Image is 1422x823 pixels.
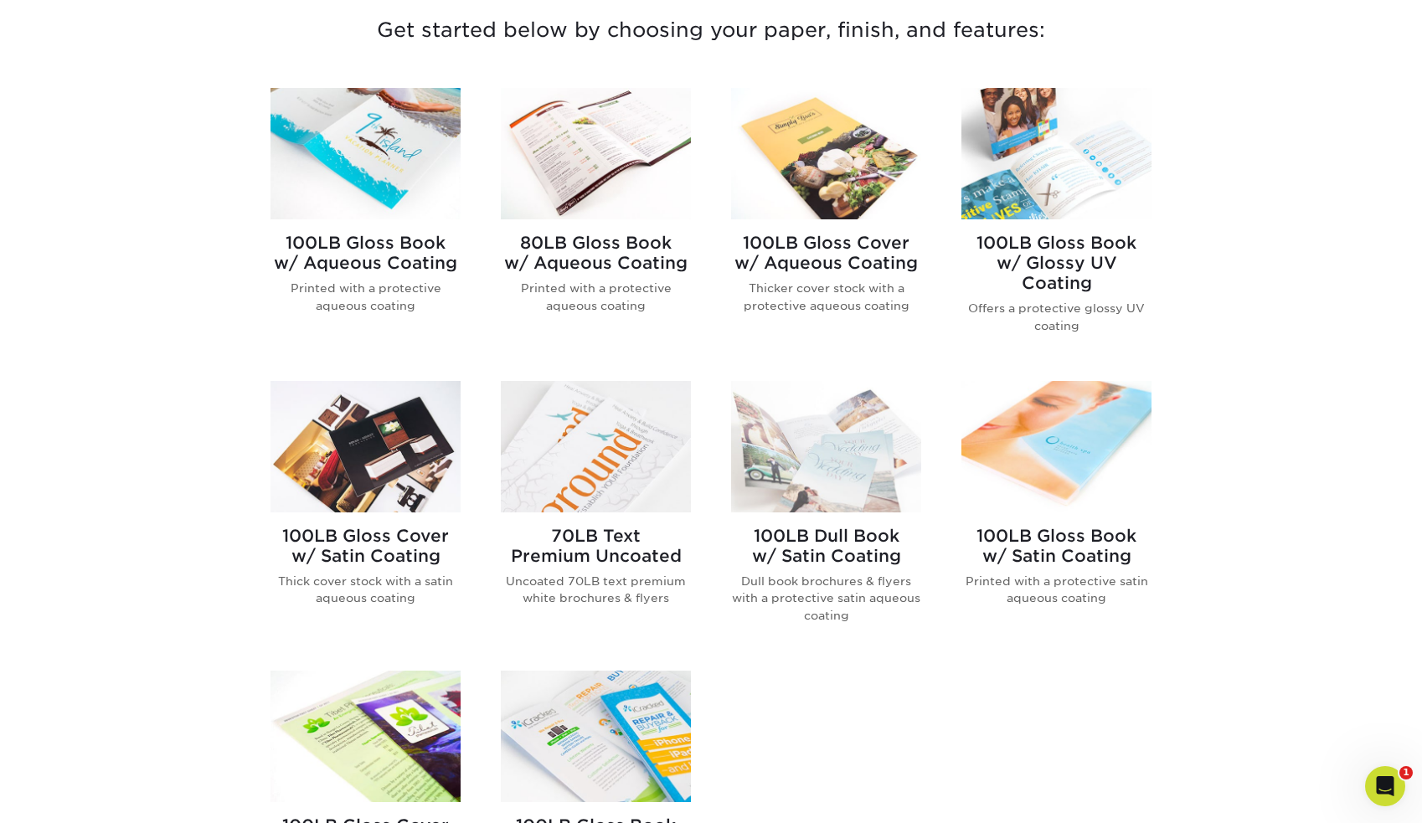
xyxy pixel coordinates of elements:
[731,280,921,314] p: Thicker cover stock with a protective aqueous coating
[1399,766,1413,779] span: 1
[961,573,1152,607] p: Printed with a protective satin aqueous coating
[501,381,691,512] img: 70LB Text<br/>Premium Uncoated Brochures & Flyers
[501,671,691,802] img: 100LB Gloss Book<br/>No Coating Brochures & Flyers
[961,300,1152,334] p: Offers a protective glossy UV coating
[501,280,691,314] p: Printed with a protective aqueous coating
[731,88,921,361] a: 100LB Gloss Cover<br/>w/ Aqueous Coating Brochures & Flyers 100LB Gloss Coverw/ Aqueous Coating T...
[270,88,461,361] a: 100LB Gloss Book<br/>w/ Aqueous Coating Brochures & Flyers 100LB Gloss Bookw/ Aqueous Coating Pri...
[731,526,921,566] h2: 100LB Dull Book w/ Satin Coating
[270,381,461,512] img: 100LB Gloss Cover<br/>w/ Satin Coating Brochures & Flyers
[501,573,691,607] p: Uncoated 70LB text premium white brochures & flyers
[501,233,691,273] h2: 80LB Gloss Book w/ Aqueous Coating
[501,88,691,361] a: 80LB Gloss Book<br/>w/ Aqueous Coating Brochures & Flyers 80LB Gloss Bookw/ Aqueous Coating Print...
[501,381,691,651] a: 70LB Text<br/>Premium Uncoated Brochures & Flyers 70LB TextPremium Uncoated Uncoated 70LB text pr...
[270,381,461,651] a: 100LB Gloss Cover<br/>w/ Satin Coating Brochures & Flyers 100LB Gloss Coverw/ Satin Coating Thick...
[961,381,1152,512] img: 100LB Gloss Book<br/>w/ Satin Coating Brochures & Flyers
[961,233,1152,293] h2: 100LB Gloss Book w/ Glossy UV Coating
[731,381,921,512] img: 100LB Dull Book<br/>w/ Satin Coating Brochures & Flyers
[501,526,691,566] h2: 70LB Text Premium Uncoated
[270,280,461,314] p: Printed with a protective aqueous coating
[731,233,921,273] h2: 100LB Gloss Cover w/ Aqueous Coating
[270,671,461,802] img: 100LB Gloss Cover<br/>No Coating Brochures & Flyers
[961,88,1152,219] img: 100LB Gloss Book<br/>w/ Glossy UV Coating Brochures & Flyers
[731,573,921,624] p: Dull book brochures & flyers with a protective satin aqueous coating
[501,88,691,219] img: 80LB Gloss Book<br/>w/ Aqueous Coating Brochures & Flyers
[270,573,461,607] p: Thick cover stock with a satin aqueous coating
[1365,766,1405,806] iframe: Intercom live chat
[270,88,461,219] img: 100LB Gloss Book<br/>w/ Aqueous Coating Brochures & Flyers
[961,88,1152,361] a: 100LB Gloss Book<br/>w/ Glossy UV Coating Brochures & Flyers 100LB Gloss Bookw/ Glossy UV Coating...
[961,526,1152,566] h2: 100LB Gloss Book w/ Satin Coating
[270,233,461,273] h2: 100LB Gloss Book w/ Aqueous Coating
[270,526,461,566] h2: 100LB Gloss Cover w/ Satin Coating
[961,381,1152,651] a: 100LB Gloss Book<br/>w/ Satin Coating Brochures & Flyers 100LB Gloss Bookw/ Satin Coating Printed...
[731,381,921,651] a: 100LB Dull Book<br/>w/ Satin Coating Brochures & Flyers 100LB Dull Bookw/ Satin Coating Dull book...
[731,88,921,219] img: 100LB Gloss Cover<br/>w/ Aqueous Coating Brochures & Flyers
